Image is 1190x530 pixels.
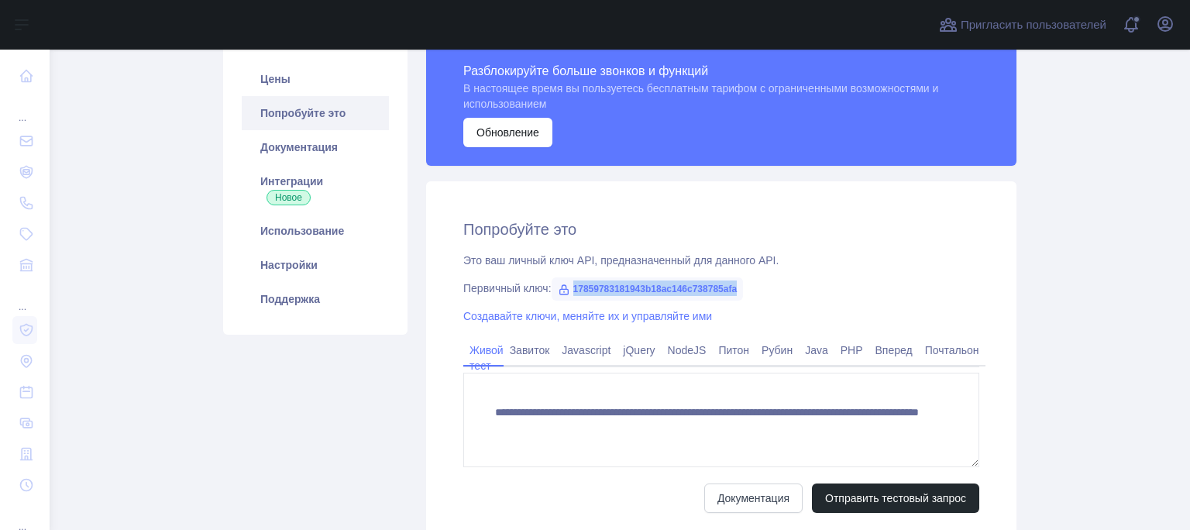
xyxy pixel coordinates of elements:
[260,259,318,271] ya-tr-span: Настройки
[718,344,749,356] ya-tr-span: Питон
[562,344,610,356] ya-tr-span: Javascript
[242,96,389,130] a: Попробуйте это
[463,118,552,147] button: Обновление
[260,225,344,237] ya-tr-span: Использование
[242,214,389,248] a: Использование
[961,18,1106,31] ya-tr-span: Пригласить пользователей
[704,484,803,513] a: Документация
[260,175,323,188] ya-tr-span: Интеграции
[805,344,828,356] ya-tr-span: Java
[875,344,913,356] ya-tr-span: Вперед
[463,64,708,77] ya-tr-span: Разблокируйте больше звонков и функций
[12,93,37,124] div: ...
[573,284,738,294] ya-tr-span: 17859783181943b18ac146c738785afa
[510,344,550,356] ya-tr-span: Завиток
[841,344,863,356] ya-tr-span: PHP
[762,344,793,356] ya-tr-span: Рубин
[463,310,712,322] a: Создавайте ключи, меняйте их и управляйте ими
[242,282,389,316] a: Поддержка
[936,12,1109,37] button: Пригласить пользователей
[275,192,302,203] ya-tr-span: Новое
[242,62,389,96] a: Цены
[242,164,389,214] a: Интеграции Новое
[260,293,320,305] ya-tr-span: Поддержка
[260,141,338,153] ya-tr-span: Документация
[476,125,539,140] ya-tr-span: Обновление
[260,73,291,85] ya-tr-span: Цены
[925,344,979,356] ya-tr-span: Почтальон
[463,254,779,267] ya-tr-span: Это ваш личный ключ API, предназначенный для данного API.
[825,490,966,506] ya-tr-span: Отправить тестовый запрос
[623,344,655,356] ya-tr-span: jQuery
[260,107,346,119] ya-tr-span: Попробуйте это
[463,282,552,294] ya-tr-span: Первичный ключ:
[668,344,707,356] ya-tr-span: NodeJS
[463,219,979,240] h2: Попробуйте это
[717,490,789,506] ya-tr-span: Документация
[242,130,389,164] a: Документация
[242,248,389,282] a: Настройки
[463,82,938,110] ya-tr-span: В настоящее время вы пользуетесь бесплатным тарифом с ограниченными возможностями и использованием
[812,484,979,513] button: Отправить тестовый запрос
[12,282,37,313] div: ...
[469,344,504,372] ya-tr-span: Живой тест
